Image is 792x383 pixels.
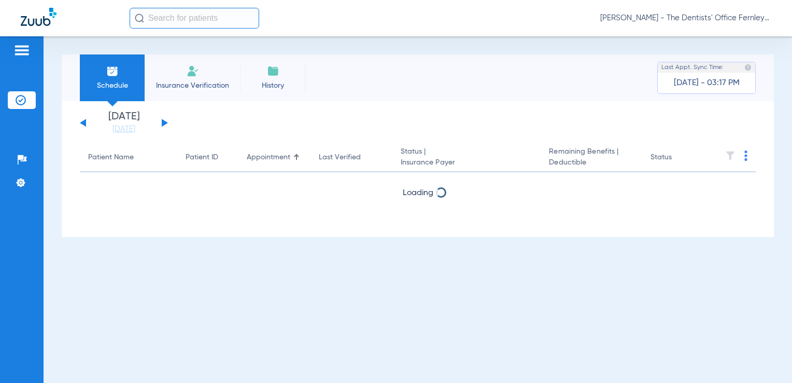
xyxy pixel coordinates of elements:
[130,8,259,29] input: Search for patients
[319,152,361,163] div: Last Verified
[21,8,56,26] img: Zuub Logo
[740,333,792,383] iframe: Chat Widget
[247,152,302,163] div: Appointment
[661,62,724,73] span: Last Appt. Sync Time:
[549,157,634,168] span: Deductible
[186,152,218,163] div: Patient ID
[642,143,712,172] th: Status
[267,65,279,77] img: History
[248,80,298,91] span: History
[88,152,134,163] div: Patient Name
[187,65,199,77] img: Manual Insurance Verification
[88,152,169,163] div: Patient Name
[186,152,230,163] div: Patient ID
[674,78,740,88] span: [DATE] - 03:17 PM
[93,124,155,134] a: [DATE]
[152,80,233,91] span: Insurance Verification
[106,65,119,77] img: Schedule
[93,112,155,134] li: [DATE]
[600,13,771,23] span: [PERSON_NAME] - The Dentists' Office Fernley
[135,13,144,23] img: Search Icon
[541,143,642,172] th: Remaining Benefits |
[403,189,433,197] span: Loading
[13,44,30,57] img: hamburger-icon
[744,64,752,71] img: last sync help info
[401,157,533,168] span: Insurance Payer
[744,151,747,161] img: group-dot-blue.svg
[319,152,384,163] div: Last Verified
[725,151,736,161] img: filter.svg
[88,80,137,91] span: Schedule
[392,143,541,172] th: Status |
[247,152,290,163] div: Appointment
